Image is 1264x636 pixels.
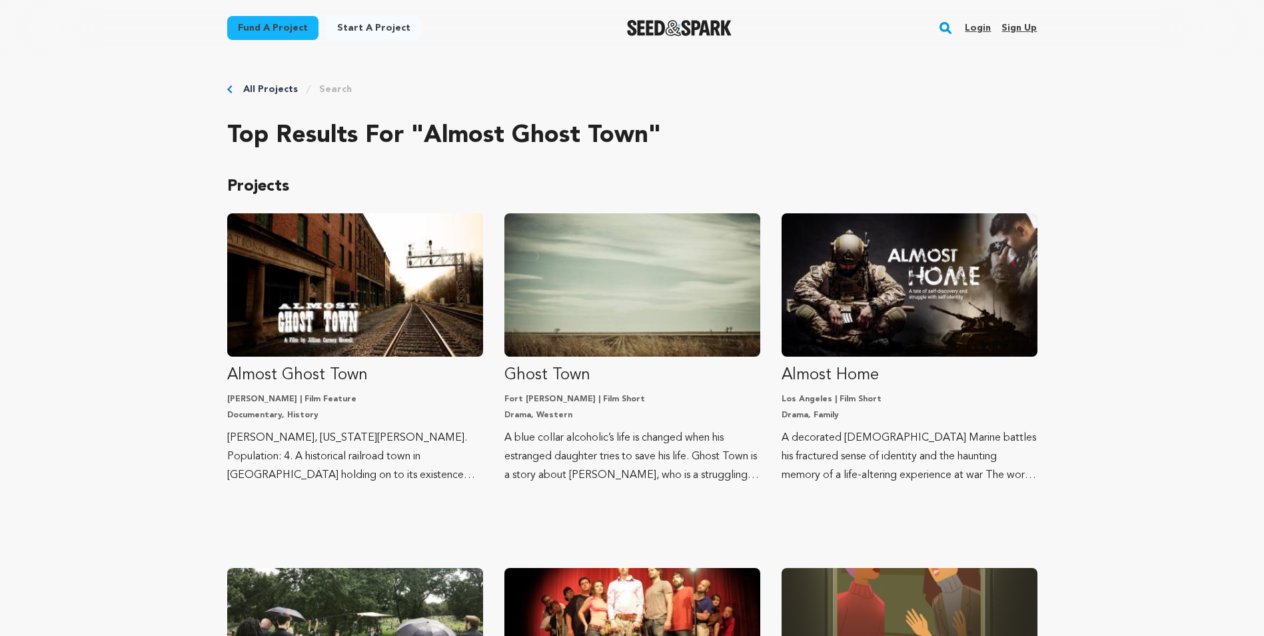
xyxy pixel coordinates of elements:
p: [PERSON_NAME], [US_STATE][PERSON_NAME]. Population: 4. A historical railroad town in [GEOGRAPHIC_... [227,429,483,485]
a: Fund a project [227,16,318,40]
p: Projects [227,176,1037,197]
p: Los Angeles | Film Short [782,394,1037,405]
p: Almost Ghost Town [227,365,483,386]
a: Fund Ghost Town [504,213,760,485]
p: Almost Home [782,365,1037,386]
p: A decorated [DEMOGRAPHIC_DATA] Marine battles his fractured sense of identity and the haunting me... [782,429,1037,485]
p: A blue collar alcoholic’s life is changed when his estranged daughter tries to save his life. Gho... [504,429,760,485]
a: All Projects [243,83,298,96]
p: [PERSON_NAME] | Film Feature [227,394,483,405]
img: Seed&Spark Logo Dark Mode [627,20,732,36]
p: Documentary, History [227,410,483,421]
p: Ghost Town [504,365,760,386]
a: Search [319,83,352,96]
p: Fort [PERSON_NAME] | Film Short [504,394,760,405]
h2: Top results for "almost ghost town" [227,123,1037,149]
a: Sign up [1001,17,1037,39]
p: Drama, Family [782,410,1037,421]
a: Login [965,17,991,39]
p: Drama, Western [504,410,760,421]
a: Seed&Spark Homepage [627,20,732,36]
a: Start a project [326,16,421,40]
a: Fund Almost Ghost Town [227,213,483,485]
a: Fund Almost Home [782,213,1037,485]
div: Breadcrumb [227,83,1037,96]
